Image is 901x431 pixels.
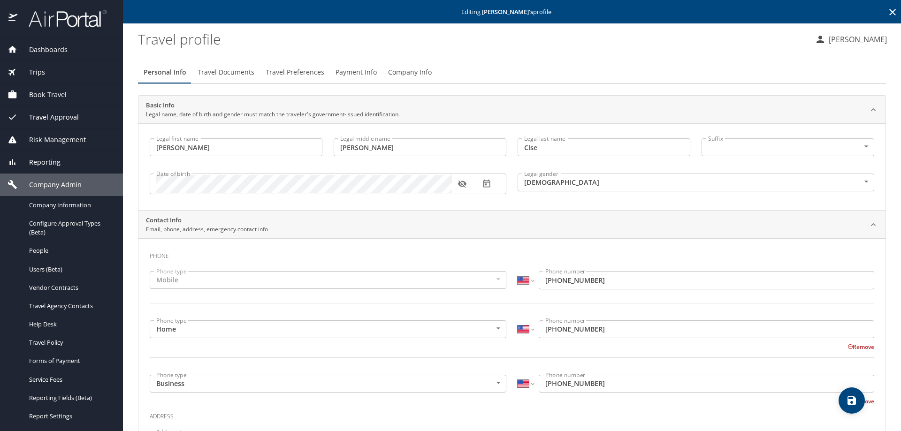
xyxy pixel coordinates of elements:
div: Home [150,320,506,338]
div: Profile [138,61,886,83]
span: Users (Beta) [29,265,112,274]
span: Travel Approval [17,112,79,122]
span: Risk Management [17,135,86,145]
span: Travel Policy [29,338,112,347]
span: Trips [17,67,45,77]
h2: Basic Info [146,101,400,110]
span: Help Desk [29,320,112,329]
div: Basic InfoLegal name, date of birth and gender must match the traveler's government-issued identi... [138,96,886,124]
button: save [839,387,865,414]
span: Company Information [29,201,112,210]
div: [DEMOGRAPHIC_DATA] [518,174,874,191]
span: Forms of Payment [29,356,112,365]
img: icon-airportal.png [8,9,18,28]
div: Contact InfoEmail, phone, address, emergency contact info [138,211,886,239]
div: ​ [702,138,874,156]
div: Basic InfoLegal name, date of birth and gender must match the traveler's government-issued identi... [138,123,886,210]
span: Book Travel [17,90,67,100]
h1: Travel profile [138,24,807,53]
h3: Phone [150,246,874,262]
p: [PERSON_NAME] [826,34,887,45]
span: Dashboards [17,45,68,55]
span: Company Info [388,67,432,78]
p: Legal name, date of birth and gender must match the traveler's government-issued identification. [146,110,400,119]
span: Personal Info [144,67,186,78]
span: Reporting Fields (Beta) [29,393,112,402]
span: Vendor Contracts [29,283,112,292]
span: Configure Approval Types (Beta) [29,219,112,237]
button: Remove [848,343,874,351]
div: Mobile [150,271,506,289]
span: Travel Agency Contacts [29,302,112,310]
div: Business [150,375,506,393]
h2: Contact Info [146,216,268,225]
span: Service Fees [29,375,112,384]
p: Email, phone, address, emergency contact info [146,225,268,234]
img: airportal-logo.png [18,9,107,28]
span: People [29,246,112,255]
strong: [PERSON_NAME] 's [482,8,533,16]
span: Report Settings [29,412,112,421]
button: [PERSON_NAME] [811,31,891,48]
span: Company Admin [17,180,82,190]
p: Editing profile [126,9,898,15]
span: Reporting [17,157,61,167]
span: Payment Info [336,67,377,78]
span: Travel Preferences [266,67,324,78]
h3: Address [150,406,874,422]
span: Travel Documents [198,67,254,78]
